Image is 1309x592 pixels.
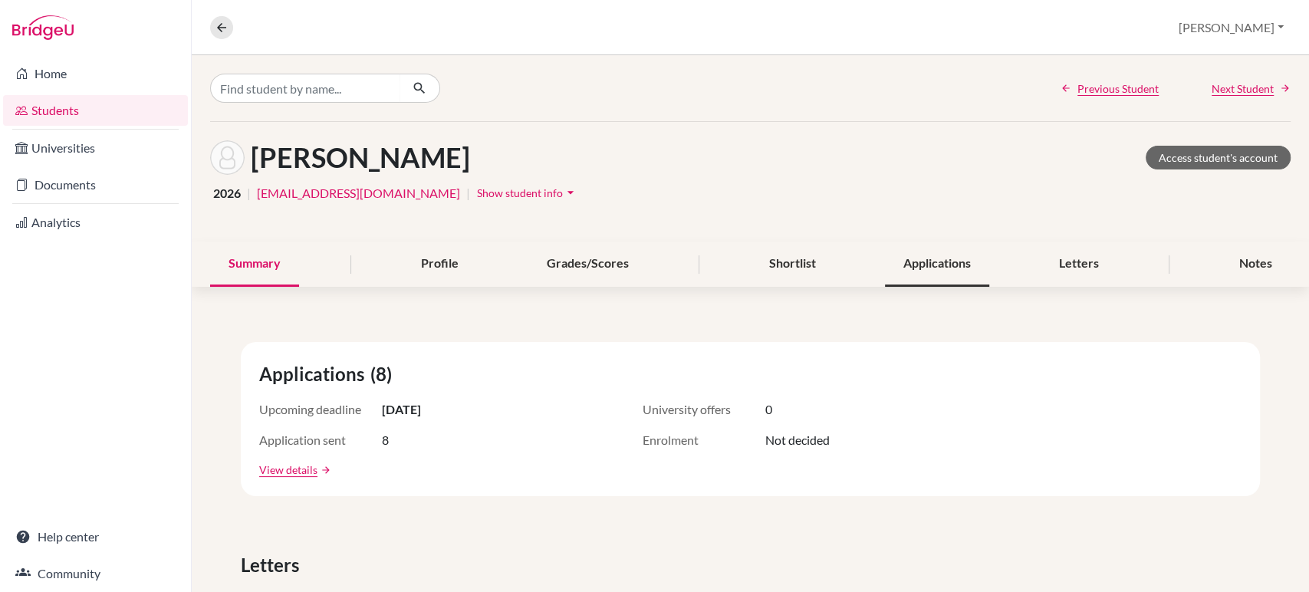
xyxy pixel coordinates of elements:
[3,207,188,238] a: Analytics
[259,360,370,388] span: Applications
[3,558,188,589] a: Community
[259,462,317,478] a: View details
[3,95,188,126] a: Students
[3,58,188,89] a: Home
[317,465,331,475] a: arrow_forward
[259,431,382,449] span: Application sent
[643,400,765,419] span: University offers
[1221,242,1291,287] div: Notes
[1041,242,1117,287] div: Letters
[1061,81,1159,97] a: Previous Student
[382,400,421,419] span: [DATE]
[210,74,400,103] input: Find student by name...
[1212,81,1274,97] span: Next Student
[247,184,251,202] span: |
[885,242,989,287] div: Applications
[12,15,74,40] img: Bridge-U
[251,141,470,174] h1: [PERSON_NAME]
[477,186,563,199] span: Show student info
[213,184,241,202] span: 2026
[750,242,834,287] div: Shortlist
[210,140,245,175] img: Kenza Belkeziz's avatar
[563,185,578,200] i: arrow_drop_down
[528,242,647,287] div: Grades/Scores
[257,184,460,202] a: [EMAIL_ADDRESS][DOMAIN_NAME]
[765,400,772,419] span: 0
[210,242,299,287] div: Summary
[1212,81,1291,97] a: Next Student
[259,400,382,419] span: Upcoming deadline
[3,169,188,200] a: Documents
[466,184,470,202] span: |
[476,181,579,205] button: Show student infoarrow_drop_down
[1077,81,1159,97] span: Previous Student
[765,431,830,449] span: Not decided
[382,431,389,449] span: 8
[1172,13,1291,42] button: [PERSON_NAME]
[403,242,477,287] div: Profile
[370,360,398,388] span: (8)
[3,521,188,552] a: Help center
[643,431,765,449] span: Enrolment
[241,551,305,579] span: Letters
[3,133,188,163] a: Universities
[1146,146,1291,169] a: Access student's account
